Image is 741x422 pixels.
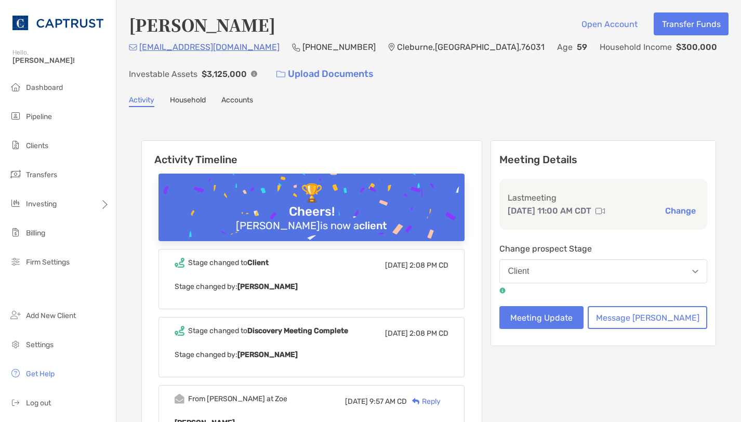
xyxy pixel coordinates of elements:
[9,255,22,268] img: firm-settings icon
[573,12,645,35] button: Open Account
[297,183,327,204] div: 🏆
[9,81,22,93] img: dashboard icon
[9,338,22,350] img: settings icon
[129,12,275,36] h4: [PERSON_NAME]
[9,226,22,239] img: billing icon
[142,141,482,166] h6: Activity Timeline
[188,326,348,335] div: Stage changed to
[692,270,698,273] img: Open dropdown arrow
[9,367,22,379] img: get-help icon
[285,204,339,219] div: Cheers!
[292,43,300,51] img: Phone Icon
[397,41,545,54] p: Cleburne , [GEOGRAPHIC_DATA] , 76031
[26,311,76,320] span: Add New Client
[596,207,605,215] img: communication type
[508,204,591,217] p: [DATE] 11:00 AM CDT
[129,44,137,50] img: Email Icon
[276,71,285,78] img: button icon
[170,96,206,107] a: Household
[26,141,48,150] span: Clients
[232,219,391,232] div: [PERSON_NAME] is now a
[202,68,247,81] p: $3,125,000
[345,397,368,406] span: [DATE]
[412,398,420,405] img: Reply icon
[221,96,253,107] a: Accounts
[158,174,465,263] img: Confetti
[9,168,22,180] img: transfers icon
[175,280,448,293] p: Stage changed by:
[26,200,57,208] span: Investing
[12,4,103,42] img: CAPTRUST Logo
[175,394,184,404] img: Event icon
[499,287,506,294] img: tooltip
[270,63,380,85] a: Upload Documents
[12,56,110,65] span: [PERSON_NAME]!
[26,170,57,179] span: Transfers
[175,258,184,268] img: Event icon
[385,329,408,338] span: [DATE]
[188,258,269,267] div: Stage changed to
[600,41,672,54] p: Household Income
[237,350,298,359] b: [PERSON_NAME]
[385,261,408,270] span: [DATE]
[388,43,395,51] img: Location Icon
[508,191,699,204] p: Last meeting
[9,139,22,151] img: clients icon
[499,153,708,166] p: Meeting Details
[9,197,22,209] img: investing icon
[499,306,584,329] button: Meeting Update
[26,340,54,349] span: Settings
[302,41,376,54] p: [PHONE_NUMBER]
[409,261,448,270] span: 2:08 PM CD
[247,326,348,335] b: Discovery Meeting Complete
[251,71,257,77] img: Info Icon
[237,282,298,291] b: [PERSON_NAME]
[676,41,717,54] p: $300,000
[26,83,63,92] span: Dashboard
[654,12,729,35] button: Transfer Funds
[129,68,197,81] p: Investable Assets
[139,41,280,54] p: [EMAIL_ADDRESS][DOMAIN_NAME]
[9,396,22,408] img: logout icon
[26,399,51,407] span: Log out
[26,258,70,267] span: Firm Settings
[499,242,708,255] p: Change prospect Stage
[588,306,707,329] button: Message [PERSON_NAME]
[409,329,448,338] span: 2:08 PM CD
[359,219,387,232] b: client
[662,205,699,216] button: Change
[26,370,55,378] span: Get Help
[247,258,269,267] b: Client
[557,41,573,54] p: Age
[188,394,287,403] div: From [PERSON_NAME] at Zoe
[407,396,441,407] div: Reply
[129,96,154,107] a: Activity
[499,259,708,283] button: Client
[9,309,22,321] img: add_new_client icon
[26,112,52,121] span: Pipeline
[369,397,407,406] span: 9:57 AM CD
[9,110,22,122] img: pipeline icon
[26,229,45,238] span: Billing
[175,348,448,361] p: Stage changed by:
[508,267,530,276] div: Client
[577,41,587,54] p: 59
[175,326,184,336] img: Event icon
